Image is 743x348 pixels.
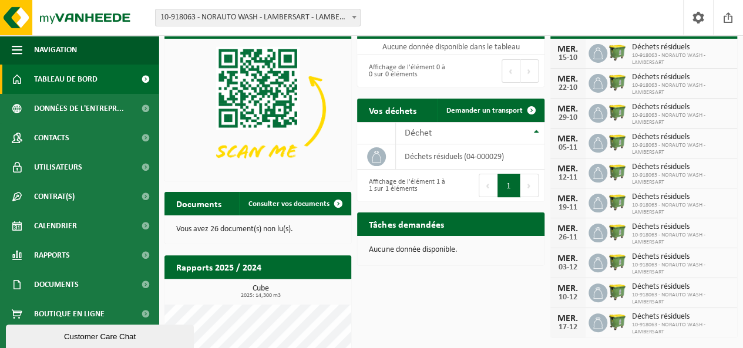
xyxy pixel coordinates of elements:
span: 10-918063 - NORAUTO WASH - LAMBERSART - LAMBERSART [156,9,360,26]
span: Navigation [34,35,77,65]
img: WB-1100-HPE-GN-50 [607,72,627,92]
span: Déchets résiduels [632,43,731,52]
button: Previous [479,174,497,197]
a: Consulter vos documents [239,192,350,215]
h3: Cube [170,285,351,299]
div: MER. [556,314,580,323]
div: Affichage de l'élément 1 à 1 sur 1 éléments [363,173,445,198]
div: 10-12 [556,293,580,302]
img: WB-1100-HPE-GN-50 [607,132,627,152]
div: 26-11 [556,234,580,242]
a: Demander un transport [437,99,543,122]
img: WB-1100-HPE-GN-50 [607,192,627,212]
span: Déchets résiduels [632,282,731,292]
h2: Vos déchets [357,99,428,121]
span: 10-918063 - NORAUTO WASH - LAMBERSART [632,52,731,66]
span: Données de l'entrepr... [34,94,124,123]
span: 10-918063 - NORAUTO WASH - LAMBERSART [632,262,731,276]
div: MER. [556,75,580,84]
div: MER. [556,45,580,54]
div: 29-10 [556,114,580,122]
img: WB-1100-HPE-GN-50 [607,312,627,332]
div: MER. [556,194,580,204]
span: 10-918063 - NORAUTO WASH - LAMBERSART [632,322,731,336]
span: Boutique en ligne [34,299,105,329]
span: 10-918063 - NORAUTO WASH - LAMBERSART - LAMBERSART [155,9,361,26]
img: WB-1100-HPE-GN-50 [607,102,627,122]
button: Previous [502,59,520,83]
div: 12-11 [556,174,580,182]
div: MER. [556,164,580,174]
span: Utilisateurs [34,153,82,182]
span: Demander un transport [446,107,523,114]
div: MER. [556,104,580,114]
a: Consulter les rapports [249,278,350,302]
span: 10-918063 - NORAUTO WASH - LAMBERSART [632,142,731,156]
div: MER. [556,134,580,144]
img: WB-1100-HPE-GN-50 [607,162,627,182]
h2: Rapports 2025 / 2024 [164,255,273,278]
span: Contrat(s) [34,182,75,211]
span: Déchet [405,129,432,138]
p: Vous avez 26 document(s) non lu(s). [176,225,339,234]
div: 17-12 [556,323,580,332]
img: WB-1100-HPE-GN-50 [607,222,627,242]
span: 10-918063 - NORAUTO WASH - LAMBERSART [632,112,731,126]
img: WB-1100-HPE-GN-50 [607,282,627,302]
p: Aucune donnée disponible. [369,246,532,254]
img: Download de VHEPlus App [164,39,351,179]
div: MER. [556,254,580,263]
span: Documents [34,270,79,299]
button: Next [520,59,539,83]
span: 2025: 14,300 m3 [170,293,351,299]
h2: Tâches demandées [357,212,455,235]
span: Déchets résiduels [632,192,731,202]
button: Next [520,174,539,197]
iframe: chat widget [6,322,196,348]
div: 05-11 [556,144,580,152]
div: 19-11 [556,204,580,212]
td: Aucune donnée disponible dans le tableau [357,39,544,55]
span: Rapports [34,241,70,270]
span: 10-918063 - NORAUTO WASH - LAMBERSART [632,292,731,306]
span: Contacts [34,123,69,153]
h2: Documents [164,192,233,215]
span: 10-918063 - NORAUTO WASH - LAMBERSART [632,82,731,96]
span: 10-918063 - NORAUTO WASH - LAMBERSART [632,172,731,186]
span: Déchets résiduels [632,252,731,262]
span: Déchets résiduels [632,133,731,142]
span: Déchets résiduels [632,163,731,172]
span: Déchets résiduels [632,312,731,322]
span: Déchets résiduels [632,222,731,232]
td: déchets résiduels (04-000029) [396,144,544,170]
div: MER. [556,284,580,293]
span: 10-918063 - NORAUTO WASH - LAMBERSART [632,202,731,216]
button: 1 [497,174,520,197]
span: Tableau de bord [34,65,98,94]
div: 03-12 [556,263,580,272]
span: Déchets résiduels [632,103,731,112]
div: Affichage de l'élément 0 à 0 sur 0 éléments [363,58,445,84]
div: 15-10 [556,54,580,62]
div: MER. [556,224,580,234]
div: 22-10 [556,84,580,92]
span: Déchets résiduels [632,73,731,82]
span: Calendrier [34,211,77,241]
span: 10-918063 - NORAUTO WASH - LAMBERSART [632,232,731,246]
img: WB-1100-HPE-GN-50 [607,252,627,272]
span: Consulter vos documents [248,200,330,208]
img: WB-1100-HPE-GN-50 [607,42,627,62]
